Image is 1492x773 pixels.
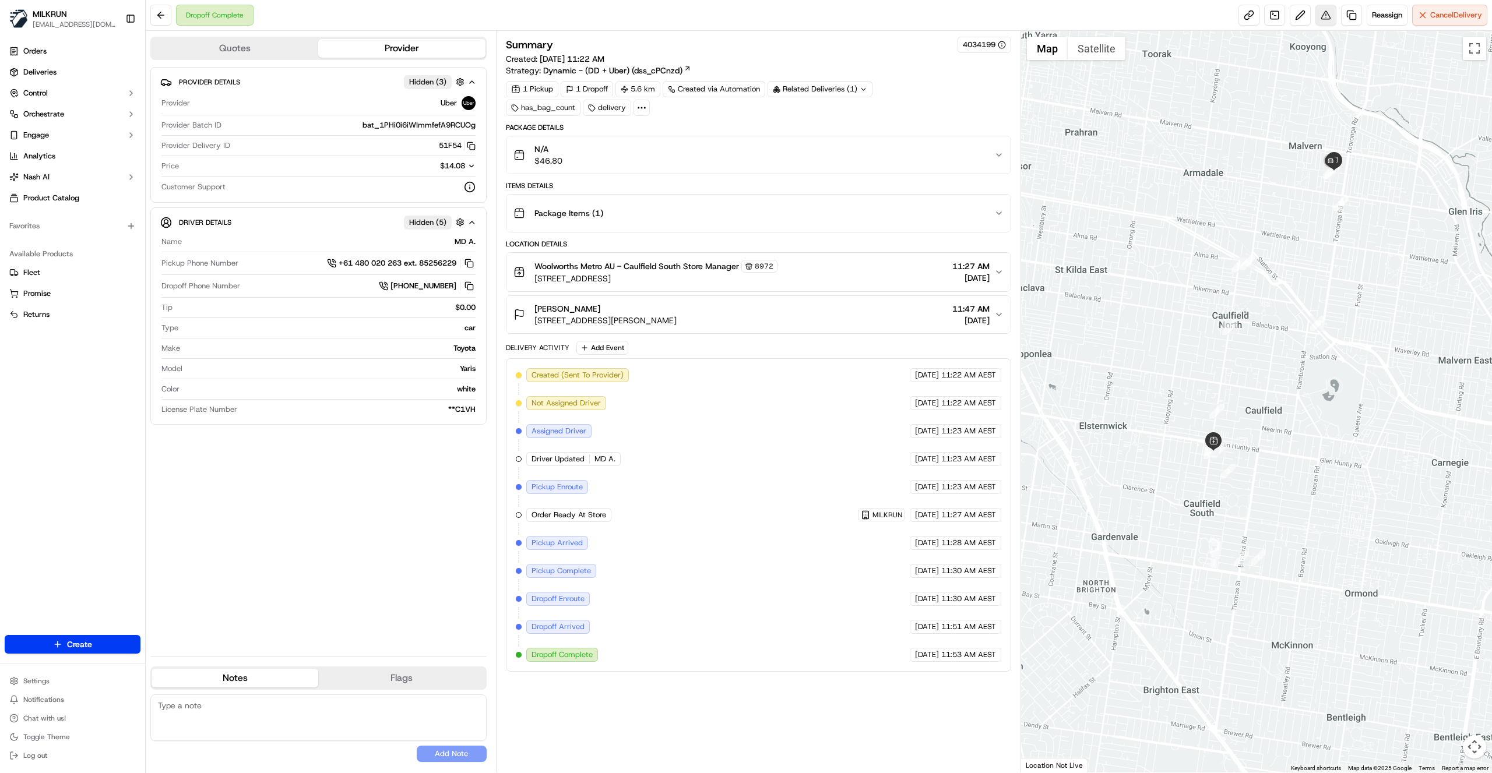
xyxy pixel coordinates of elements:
[1442,765,1489,771] a: Report a map error
[23,193,79,203] span: Product Catalog
[5,147,140,165] a: Analytics
[1323,164,1338,179] div: 16
[506,65,691,76] div: Strategy:
[5,263,140,282] button: Fleet
[506,40,553,50] h3: Summary
[9,267,136,278] a: Fleet
[160,213,477,232] button: Driver DetailsHidden (5)
[441,98,457,108] span: Uber
[952,260,990,272] span: 11:27 AM
[1291,764,1341,772] button: Keyboard shortcuts
[532,566,591,576] span: Pickup Complete
[5,63,140,82] a: Deliveries
[534,155,562,167] span: $46.80
[755,262,773,271] span: 8972
[390,281,456,291] span: [PHONE_NUMBER]
[915,510,939,520] span: [DATE]
[941,370,996,380] span: 11:22 AM AEST
[576,341,628,355] button: Add Event
[532,454,585,464] span: Driver Updated
[941,650,996,660] span: 11:53 AM AEST
[161,161,179,171] span: Price
[23,172,50,182] span: Nash AI
[9,9,28,28] img: MILKRUN
[915,398,939,408] span: [DATE]
[379,280,476,292] a: [PHONE_NUMBER]
[1325,164,1340,179] div: 15
[5,747,140,764] button: Log out
[33,8,67,20] button: MILKRUN
[941,538,996,548] span: 11:28 AM AEST
[1419,765,1435,771] a: Terms (opens in new tab)
[1310,316,1325,331] div: 13
[1348,765,1412,771] span: Map data ©2025 Google
[1367,5,1407,26] button: Reassign
[183,323,476,333] div: car
[440,161,465,171] span: $14.08
[1251,550,1266,565] div: 1
[532,398,601,408] span: Not Assigned Driver
[186,237,476,247] div: MD A.
[506,253,1011,291] button: Woolworths Metro AU - Caulfield South Store Manager8972[STREET_ADDRESS]11:27 AM[DATE]
[161,343,180,354] span: Make
[152,39,318,58] button: Quotes
[506,181,1011,190] div: Items Details
[161,363,182,374] span: Model
[184,384,476,394] div: white
[161,404,237,415] span: License Plate Number
[161,120,221,130] span: Provider Batch ID
[941,398,996,408] span: 11:22 AM AEST
[506,343,569,352] div: Delivery Activity
[23,751,47,760] span: Log out
[1027,37,1068,60] button: Show street map
[952,272,990,284] span: [DATE]
[532,482,583,492] span: Pickup Enroute
[161,258,238,269] span: Pickup Phone Number
[5,42,140,61] a: Orders
[941,426,996,436] span: 11:23 AM AEST
[161,323,178,333] span: Type
[915,622,939,632] span: [DATE]
[23,309,50,320] span: Returns
[915,426,939,436] span: [DATE]
[1024,757,1062,772] img: Google
[5,710,140,726] button: Chat with us!
[941,622,996,632] span: 11:51 AM AEST
[5,673,140,689] button: Settings
[23,130,49,140] span: Engage
[177,302,476,313] div: $0.00
[506,123,1011,132] div: Package Details
[534,315,677,326] span: [STREET_ADDRESS][PERSON_NAME]
[23,732,70,742] span: Toggle Theme
[1240,255,1255,270] div: 12
[963,40,1006,50] button: 4034199
[1024,757,1062,772] a: Open this area in Google Maps (opens a new window)
[409,217,446,228] span: Hidden ( 5 )
[462,96,476,110] img: uber-new-logo.jpeg
[5,729,140,745] button: Toggle Theme
[1231,257,1247,273] div: 11
[23,151,55,161] span: Analytics
[185,343,476,354] div: Toyota
[915,370,939,380] span: [DATE]
[23,714,66,723] span: Chat with us!
[161,182,226,192] span: Customer Support
[161,237,182,247] span: Name
[532,510,606,520] span: Order Ready At Store
[161,384,180,394] span: Color
[915,594,939,604] span: [DATE]
[543,65,682,76] span: Dynamic - (DD + Uber) (dss_cPCnzd)
[23,88,48,98] span: Control
[663,81,765,97] div: Created via Automation
[506,136,1011,174] button: N/A$46.80
[5,189,140,207] a: Product Catalog
[1333,196,1349,211] div: 14
[915,538,939,548] span: [DATE]
[23,695,64,704] span: Notifications
[1021,758,1088,772] div: Location Not Live
[363,120,476,130] span: bat_1PHi0i6iWImmfefA9RCUOg
[5,5,121,33] button: MILKRUNMILKRUN[EMAIL_ADDRESS][DOMAIN_NAME]
[179,218,231,227] span: Driver Details
[373,161,476,171] button: $14.08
